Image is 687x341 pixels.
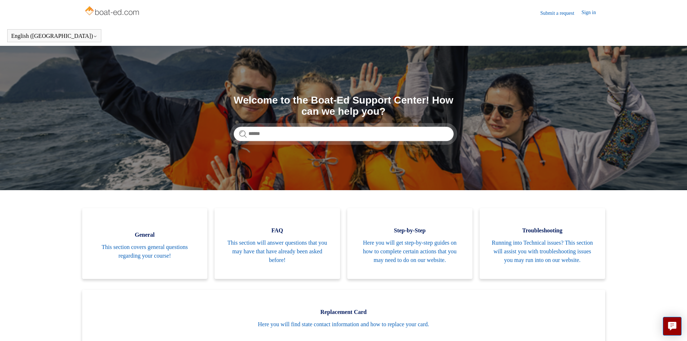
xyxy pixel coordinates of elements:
a: Submit a request [540,9,581,17]
span: Running into Technical issues? This section will assist you with troubleshooting issues you may r... [490,239,594,265]
span: Troubleshooting [490,226,594,235]
img: Boat-Ed Help Center home page [84,4,141,19]
a: FAQ This section will answer questions that you may have that have already been asked before! [215,208,340,279]
span: This section will answer questions that you may have that have already been asked before! [225,239,329,265]
span: Here you will find state contact information and how to replace your card. [93,320,594,329]
span: This section covers general questions regarding your course! [93,243,197,260]
input: Search [234,127,454,141]
button: Live chat [663,317,682,336]
span: Replacement Card [93,308,594,316]
a: Troubleshooting Running into Technical issues? This section will assist you with troubleshooting ... [480,208,605,279]
a: Step-by-Step Here you will get step-by-step guides on how to complete certain actions that you ma... [347,208,473,279]
a: General This section covers general questions regarding your course! [82,208,208,279]
span: Step-by-Step [358,226,462,235]
span: General [93,231,197,239]
h1: Welcome to the Boat-Ed Support Center! How can we help you? [234,95,454,117]
span: FAQ [225,226,329,235]
a: Sign in [581,9,603,17]
span: Here you will get step-by-step guides on how to complete certain actions that you may need to do ... [358,239,462,265]
button: English ([GEOGRAPHIC_DATA]) [11,33,97,39]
